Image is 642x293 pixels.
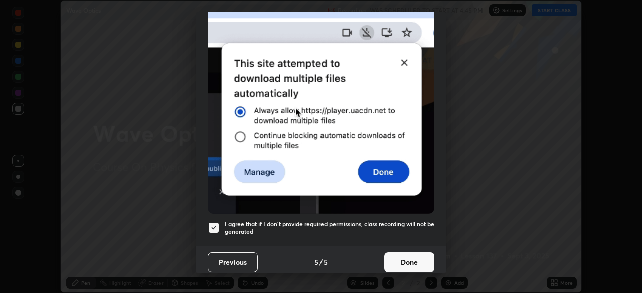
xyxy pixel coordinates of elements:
h4: / [319,257,323,267]
h4: 5 [324,257,328,267]
h4: 5 [314,257,318,267]
button: Done [384,252,434,272]
h5: I agree that if I don't provide required permissions, class recording will not be generated [225,220,434,236]
button: Previous [208,252,258,272]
